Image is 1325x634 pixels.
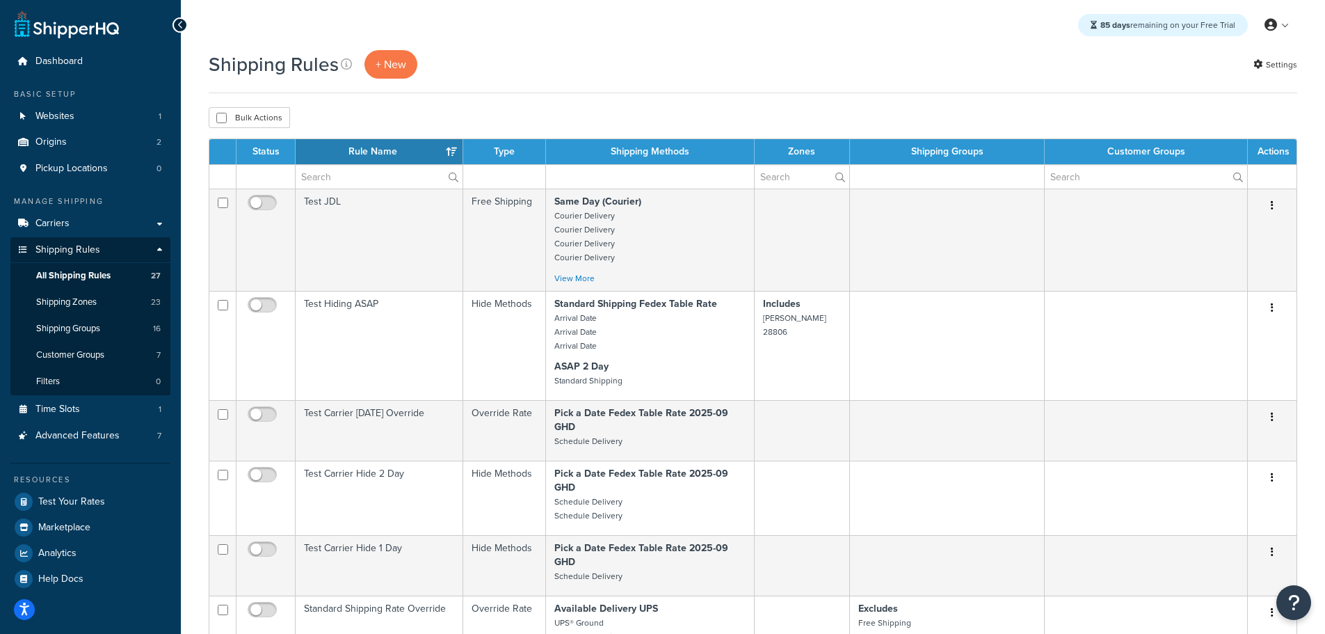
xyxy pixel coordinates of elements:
a: Customer Groups 7 [10,342,170,368]
div: Resources [10,474,170,486]
span: 1 [159,404,161,415]
input: Search [296,165,463,189]
th: Customer Groups [1045,139,1248,164]
li: Pickup Locations [10,156,170,182]
td: Test JDL [296,189,463,291]
a: Analytics [10,541,170,566]
span: 1 [159,111,161,122]
span: 0 [156,163,161,175]
a: Filters 0 [10,369,170,395]
strong: 85 days [1100,19,1130,31]
span: Help Docs [38,573,83,585]
span: 23 [151,296,161,308]
span: All Shipping Rules [36,270,111,282]
a: Shipping Rules [10,237,170,263]
span: Marketplace [38,522,90,534]
td: Test Carrier Hide 1 Day [296,535,463,596]
a: Dashboard [10,49,170,74]
th: Shipping Methods [546,139,755,164]
a: Settings [1253,55,1297,74]
td: Test Carrier Hide 2 Day [296,461,463,535]
span: Analytics [38,548,77,560]
span: 16 [153,323,161,335]
span: Customer Groups [36,349,104,361]
span: Dashboard [35,56,83,68]
input: Search [755,165,850,189]
span: Carriers [35,218,70,230]
li: Filters [10,369,170,395]
th: Shipping Groups [850,139,1045,164]
a: All Shipping Rules 27 [10,263,170,289]
td: Free Shipping [463,189,546,291]
strong: Excludes [858,601,898,616]
button: Bulk Actions [209,107,290,128]
span: Filters [36,376,60,388]
small: Schedule Delivery [554,435,623,447]
a: Test Your Rates [10,489,170,514]
a: Pickup Locations 0 [10,156,170,182]
a: Origins 2 [10,129,170,155]
strong: Standard Shipping Fedex Table Rate [554,296,717,311]
a: Carriers [10,211,170,237]
a: Shipping Groups 16 [10,316,170,342]
li: Shipping Rules [10,237,170,396]
small: Arrival Date Arrival Date Arrival Date [554,312,597,352]
strong: Pick a Date Fedex Table Rate 2025-09 GHD [554,466,728,495]
span: Shipping Rules [35,244,100,256]
span: Shipping Groups [36,323,100,335]
small: Schedule Delivery Schedule Delivery [554,496,623,522]
strong: ASAP 2 Day [554,359,609,374]
small: Schedule Delivery [554,570,623,583]
strong: Pick a Date Fedex Table Rate 2025-09 GHD [554,406,728,434]
strong: Available Delivery UPS [554,601,658,616]
a: ShipperHQ Home [15,10,119,38]
a: Help Docs [10,566,170,592]
strong: Same Day (Courier) [554,194,641,209]
th: Rule Name : activate to sort column ascending [296,139,463,164]
li: Time Slots [10,397,170,422]
span: 0 [156,376,161,388]
span: 2 [156,136,161,148]
div: remaining on your Free Trial [1078,14,1248,36]
th: Actions [1248,139,1296,164]
a: Time Slots 1 [10,397,170,422]
small: Courier Delivery Courier Delivery Courier Delivery Courier Delivery [554,209,615,264]
li: Websites [10,104,170,129]
small: Free Shipping [858,617,911,629]
div: Manage Shipping [10,196,170,207]
h1: Shipping Rules [209,51,339,78]
span: Origins [35,136,67,148]
li: Customer Groups [10,342,170,368]
small: [PERSON_NAME] 28806 [763,312,826,338]
li: All Shipping Rules [10,263,170,289]
li: Shipping Groups [10,316,170,342]
td: Hide Methods [463,535,546,596]
strong: Includes [763,296,801,311]
td: Test Hiding ASAP [296,291,463,400]
th: Type [463,139,546,164]
p: + New [364,50,417,79]
a: Advanced Features 7 [10,423,170,449]
li: Shipping Zones [10,290,170,315]
a: Marketplace [10,515,170,540]
input: Search [1045,165,1247,189]
span: 7 [156,349,161,361]
span: Advanced Features [35,430,120,442]
a: Websites 1 [10,104,170,129]
span: Websites [35,111,74,122]
span: 27 [151,270,161,282]
a: Shipping Zones 23 [10,290,170,315]
span: Shipping Zones [36,296,97,308]
a: View More [554,272,595,285]
small: Standard Shipping [554,374,623,387]
div: Basic Setup [10,88,170,100]
span: Pickup Locations [35,163,108,175]
li: Origins [10,129,170,155]
td: Hide Methods [463,291,546,400]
